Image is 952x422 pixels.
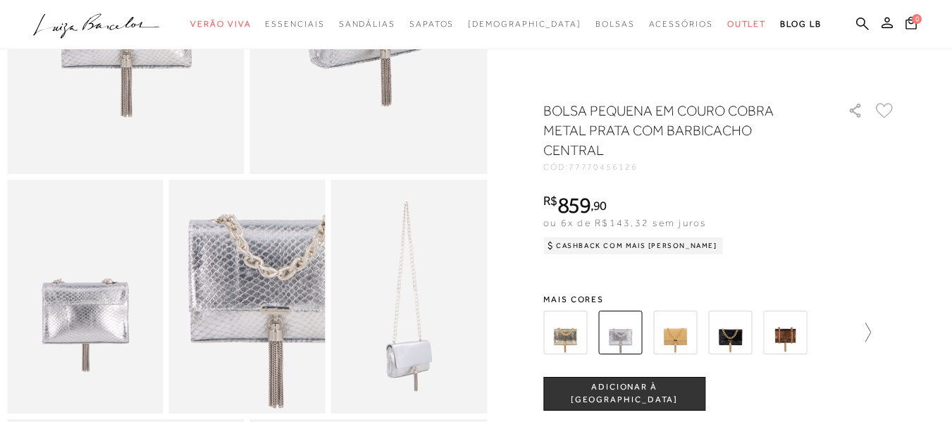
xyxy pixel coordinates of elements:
[912,14,922,24] span: 0
[598,311,642,354] img: BOLSA PEQUENA EM COURO COBRA METAL PRATA COM BARBICACHO CENTRAL
[727,11,767,37] a: categoryNavScreenReaderText
[780,11,821,37] a: BLOG LB
[901,15,921,35] button: 0
[7,180,163,414] img: image
[593,198,607,213] span: 90
[543,194,557,207] i: R$
[169,180,326,414] img: image
[543,311,587,354] img: BOLSA PEQUENA EM COURO COBRA METAL DOURADO COM BARBICACHO CENTRAL
[468,11,581,37] a: noSubCategoriesText
[727,19,767,29] span: Outlet
[190,19,251,29] span: Verão Viva
[468,19,581,29] span: [DEMOGRAPHIC_DATA]
[265,19,324,29] span: Essenciais
[569,162,638,172] span: 77770456126
[409,19,454,29] span: Sapatos
[557,192,591,218] span: 859
[780,19,821,29] span: BLOG LB
[649,11,713,37] a: categoryNavScreenReaderText
[330,180,487,414] img: image
[595,19,635,29] span: Bolsas
[265,11,324,37] a: categoryNavScreenReaderText
[591,199,607,212] i: ,
[339,11,395,37] a: categoryNavScreenReaderText
[595,11,635,37] a: categoryNavScreenReaderText
[190,11,251,37] a: categoryNavScreenReaderText
[544,381,705,406] span: ADICIONAR À [GEOGRAPHIC_DATA]
[543,237,723,254] div: Cashback com Mais [PERSON_NAME]
[543,295,896,304] span: Mais cores
[339,19,395,29] span: Sandálias
[653,311,697,354] img: BOLSA PEQUENA EM COURO VERNIZ BEGE AREIA COM BARBICACHO CENTRAL
[543,217,706,228] span: ou 6x de R$143,32 sem juros
[543,163,825,171] div: CÓD:
[708,311,752,354] img: BOLSA PEQUENA EM COURO VERNIZ PRETO COM BARBICACHO CENTRAL
[543,377,705,411] button: ADICIONAR À [GEOGRAPHIC_DATA]
[763,311,807,354] img: BOLSA PEQUENA EM METALIZADO BRONZE COM BARBICACHO CENTRAL
[649,19,713,29] span: Acessórios
[543,101,808,160] h1: BOLSA PEQUENA EM COURO COBRA METAL PRATA COM BARBICACHO CENTRAL
[409,11,454,37] a: categoryNavScreenReaderText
